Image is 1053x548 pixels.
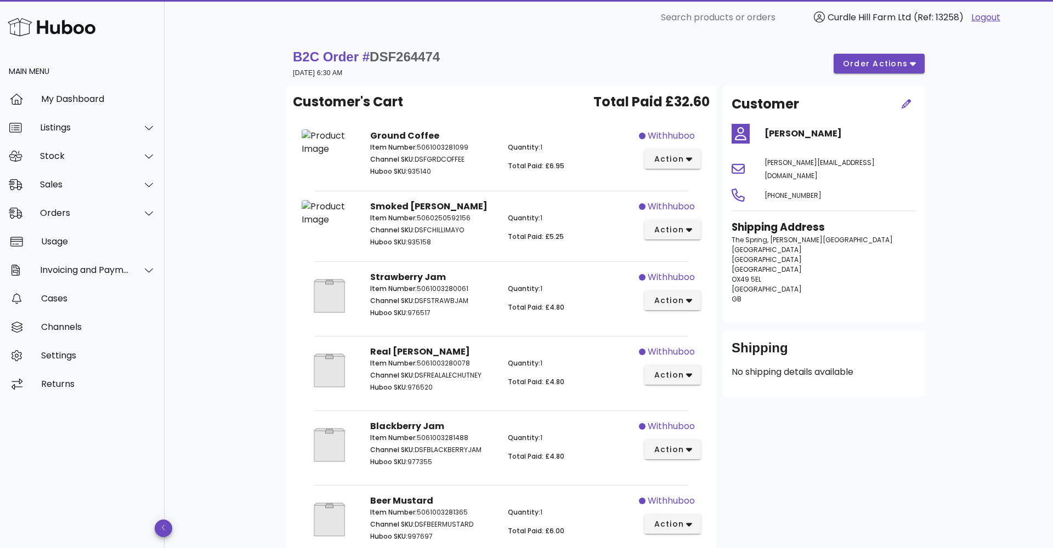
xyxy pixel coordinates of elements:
[40,208,129,218] div: Orders
[653,153,684,165] span: action
[293,49,440,64] strong: B2C Order #
[40,122,129,133] div: Listings
[370,457,407,466] span: Huboo SKU:
[732,245,802,254] span: [GEOGRAPHIC_DATA]
[508,507,540,517] span: Quantity:
[732,275,761,284] span: OX49 5EL
[370,155,415,164] span: Channel SKU:
[370,142,417,152] span: Item Number:
[653,444,684,455] span: action
[644,290,701,310] button: action
[834,54,925,73] button: order actions
[732,339,916,366] div: Shipping
[370,370,495,380] p: DSFREALALECHUTNEY
[370,167,495,176] p: 935140
[41,293,156,304] div: Cases
[293,92,403,112] span: Customer's Cart
[370,445,415,454] span: Channel SKU:
[8,15,95,39] img: Huboo Logo
[370,296,415,305] span: Channel SKU:
[508,433,540,442] span: Quantity:
[370,445,495,455] p: DSFBLACKBERRYJAM
[370,520,495,529] p: DSFBEERMUSTARD
[370,494,433,507] strong: Beer Mustard
[370,167,407,176] span: Huboo SKU:
[732,366,916,379] p: No shipping details available
[508,284,540,293] span: Quantity:
[508,302,564,312] span: Total Paid: £4.80
[41,379,156,389] div: Returns
[732,265,802,274] span: [GEOGRAPHIC_DATA]
[370,420,444,432] strong: Blackberry Jam
[508,213,632,223] p: 1
[508,507,632,517] p: 1
[370,225,495,235] p: DSFCHILLIMAYO
[653,295,684,306] span: action
[828,11,911,24] span: Curdle Hill Farm Ltd
[508,142,632,152] p: 1
[370,457,495,467] p: 977355
[370,520,415,529] span: Channel SKU:
[302,129,357,156] img: Product Image
[370,308,495,318] p: 976517
[648,200,695,213] span: withhuboo
[370,433,417,442] span: Item Number:
[644,220,701,239] button: action
[370,308,407,317] span: Huboo SKU:
[370,284,495,294] p: 5061003280061
[370,296,495,306] p: DSFSTRAWBJAM
[370,200,488,213] strong: Smoked [PERSON_NAME]
[653,518,684,530] span: action
[648,271,695,284] span: withhuboo
[370,532,495,541] p: 997697
[293,69,343,77] small: [DATE] 6:30 AM
[508,213,540,222] span: Quantity:
[370,383,407,392] span: Huboo SKU:
[370,284,417,293] span: Item Number:
[370,49,440,64] span: DSF264474
[41,94,156,104] div: My Dashboard
[370,155,495,164] p: DSFGRDCOFFEE
[732,294,741,304] span: GB
[370,383,495,392] p: 976520
[765,127,916,140] h4: [PERSON_NAME]
[508,358,540,368] span: Quantity:
[370,370,415,380] span: Channel SKU:
[40,151,129,161] div: Stock
[370,271,446,283] strong: Strawberry Jam
[508,161,564,170] span: Total Paid: £6.95
[370,213,495,223] p: 5060250592156
[370,358,417,368] span: Item Number:
[508,142,540,152] span: Quantity:
[508,232,564,241] span: Total Paid: £5.25
[765,158,875,180] span: [PERSON_NAME][EMAIL_ADDRESS][DOMAIN_NAME]
[370,507,417,517] span: Item Number:
[732,94,799,114] h2: Customer
[41,350,156,361] div: Settings
[508,526,564,535] span: Total Paid: £6.00
[842,58,908,70] span: order actions
[302,420,357,470] img: Product Image
[732,255,802,264] span: [GEOGRAPHIC_DATA]
[370,237,495,247] p: 935158
[648,420,695,433] span: withhuboo
[370,358,495,368] p: 5061003280078
[593,92,710,112] span: Total Paid £32.60
[370,142,495,152] p: 5061003281099
[644,514,701,534] button: action
[508,433,632,443] p: 1
[644,439,701,459] button: action
[644,149,701,169] button: action
[914,11,964,24] span: (Ref: 13258)
[644,365,701,385] button: action
[370,532,407,541] span: Huboo SKU:
[508,358,632,368] p: 1
[370,433,495,443] p: 5061003281488
[370,345,470,358] strong: Real [PERSON_NAME]
[732,284,802,294] span: [GEOGRAPHIC_DATA]
[765,191,822,200] span: [PHONE_NUMBER]
[648,345,695,358] span: withhuboo
[302,271,357,321] img: Product Image
[648,494,695,507] span: withhuboo
[648,129,695,142] span: withhuboo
